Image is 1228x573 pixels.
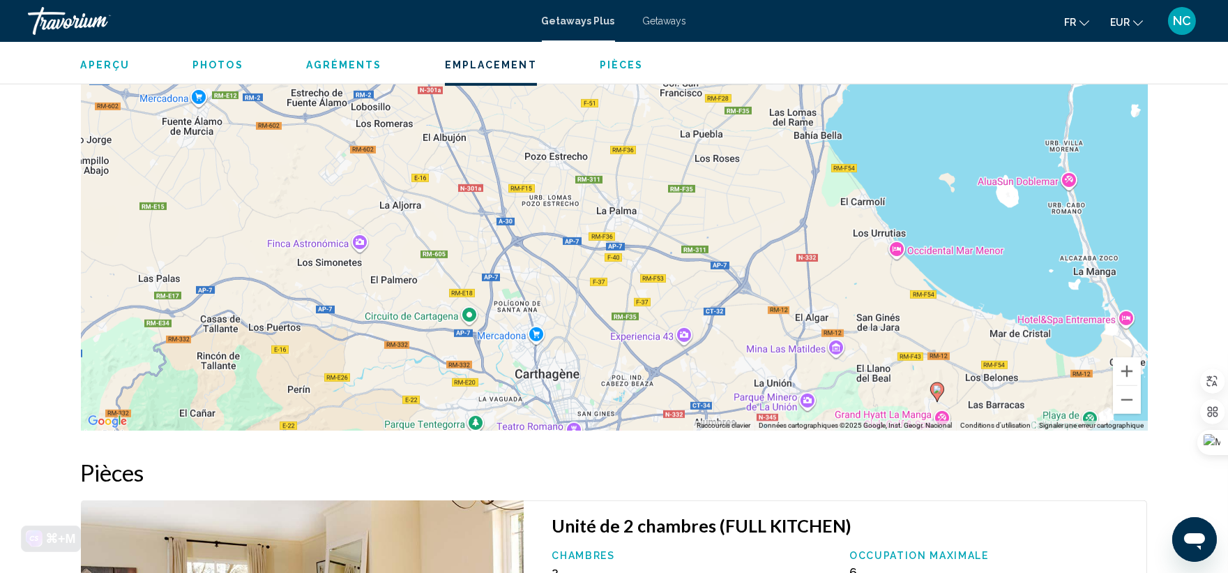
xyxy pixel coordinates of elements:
img: Google [84,412,130,431]
button: Agréments [306,59,382,71]
h3: Unité de 2 chambres (FULL KITCHEN) [552,515,1132,536]
button: User Menu [1164,6,1200,36]
a: Travorium [28,7,528,35]
span: Données cartographiques ©2025 Google, Inst. Geogr. Nacional [759,422,952,429]
a: Getaways [643,15,687,27]
button: Change currency [1110,12,1143,32]
iframe: Bouton de lancement de la fenêtre de messagerie [1172,517,1217,562]
button: Emplacement [445,59,537,71]
button: Raccourcis clavier [697,421,750,431]
span: NC [1173,14,1191,28]
button: Zoom arrière [1113,386,1141,414]
a: Signaler une erreur cartographique [1039,422,1144,429]
span: EUR [1110,17,1130,28]
p: Occupation maximale [849,550,1133,561]
button: Change language [1064,12,1089,32]
button: Zoom avant [1113,357,1141,385]
button: Photos [192,59,243,71]
a: Getaways Plus [542,15,615,27]
span: Photos [192,59,243,70]
p: Chambres [552,550,835,561]
span: Aperçu [81,59,130,70]
button: Aperçu [81,59,130,71]
h2: Pièces [81,459,1148,486]
div: ⌘+M [45,532,76,546]
span: Pièces [600,59,644,70]
span: fr [1064,17,1076,28]
span: Emplacement [445,59,537,70]
span: Agréments [306,59,382,70]
button: Pièces [600,59,644,71]
a: Conditions d'utilisation [960,422,1031,429]
a: Ouvrir cette zone dans Google Maps (dans une nouvelle fenêtre) [84,412,130,431]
